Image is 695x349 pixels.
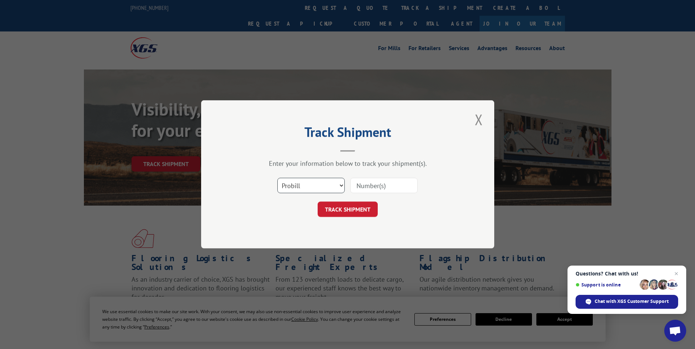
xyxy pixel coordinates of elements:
[350,178,418,194] input: Number(s)
[576,271,678,277] span: Questions? Chat with us!
[664,320,686,342] a: Open chat
[318,202,378,217] button: TRACK SHIPMENT
[473,109,485,130] button: Close modal
[238,160,458,168] div: Enter your information below to track your shipment(s).
[595,298,669,305] span: Chat with XGS Customer Support
[576,295,678,309] span: Chat with XGS Customer Support
[238,127,458,141] h2: Track Shipment
[576,282,637,288] span: Support is online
